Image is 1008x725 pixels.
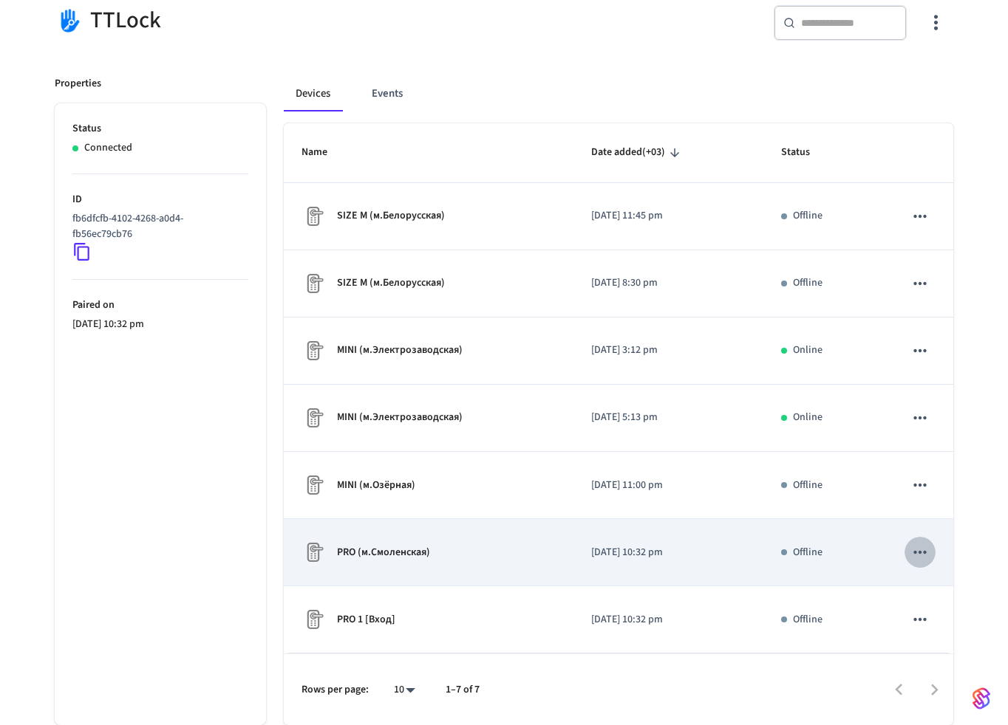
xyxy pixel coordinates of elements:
span: Name [302,141,347,164]
div: 10 [386,679,422,701]
span: Status [781,141,829,164]
p: MINI (м.Электрозаводская) [337,410,463,425]
p: [DATE] 8:30 pm [591,275,746,291]
p: [DATE] 10:32 pm [591,612,746,628]
p: [DATE] 10:32 pm [72,317,248,332]
img: Placeholder Lock Image [302,608,325,631]
p: Offline [793,478,823,493]
p: Status [72,121,248,137]
img: Placeholder Lock Image [302,473,325,497]
p: SIZE M (м.Белорусская) [337,208,445,224]
img: Placeholder Lock Image [302,205,325,228]
button: Devices [284,76,342,111]
p: MINI (м.Электрозаводская) [337,343,463,358]
img: Placeholder Lock Image [302,540,325,564]
img: Placeholder Lock Image [302,339,325,362]
p: PRO 1 [Вход] [337,612,395,628]
p: Online [793,343,823,358]
div: connected account tabs [284,76,953,111]
p: [DATE] 11:00 pm [591,478,746,493]
p: Connected [84,140,132,156]
span: Date added(+03) [591,141,684,164]
p: PRO (м.Смоленская) [337,545,430,560]
img: Placeholder Lock Image [302,406,325,430]
button: Events [360,76,415,111]
img: TTLock Logo, Square [55,5,84,35]
p: ID [72,192,248,207]
p: Offline [793,545,823,560]
p: fb6dfcfb-4102-4268-a0d4-fb56ec79cb76 [72,211,242,242]
table: sticky table [284,123,953,653]
p: MINI (м.Озёрная) [337,478,415,493]
p: SIZE M (м.Белорусская) [337,275,445,291]
p: Offline [793,612,823,628]
img: Placeholder Lock Image [302,272,325,295]
p: [DATE] 10:32 pm [591,545,746,560]
p: Paired on [72,298,248,313]
p: [DATE] 3:12 pm [591,343,746,358]
p: Properties [55,76,101,92]
p: Rows per page: [302,682,369,698]
p: Online [793,410,823,425]
img: SeamLogoGradient.69752ec5.svg [973,687,990,710]
div: TTLock [55,5,495,35]
p: Offline [793,275,823,291]
p: Offline [793,208,823,224]
p: 1–7 of 7 [446,682,480,698]
p: [DATE] 11:45 pm [591,208,746,224]
p: [DATE] 5:13 pm [591,410,746,425]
